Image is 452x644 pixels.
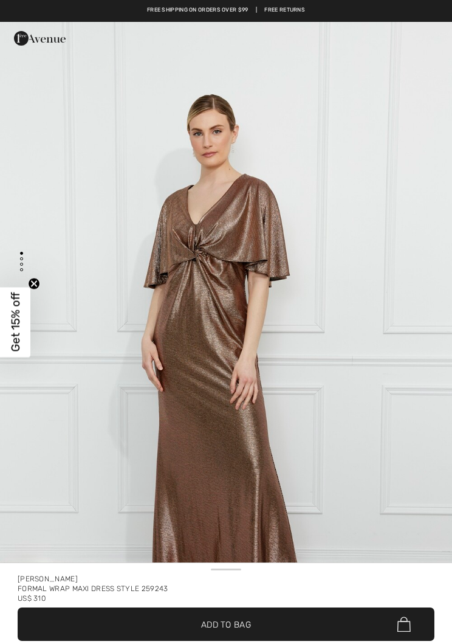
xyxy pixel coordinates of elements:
[397,617,411,632] img: Bag.svg
[18,574,434,584] div: [PERSON_NAME]
[14,26,66,50] img: 1ère Avenue
[18,584,434,594] div: Formal Wrap Maxi Dress Style 259243
[147,6,248,15] a: Free shipping on orders over $99
[256,6,257,15] span: |
[28,277,40,289] button: Close teaser
[18,608,434,641] button: Add to Bag
[14,33,66,43] a: 1ère Avenue
[9,293,22,352] span: Get 15% off
[18,594,46,603] span: US$ 310
[201,618,251,631] span: Add to Bag
[264,6,305,15] a: Free Returns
